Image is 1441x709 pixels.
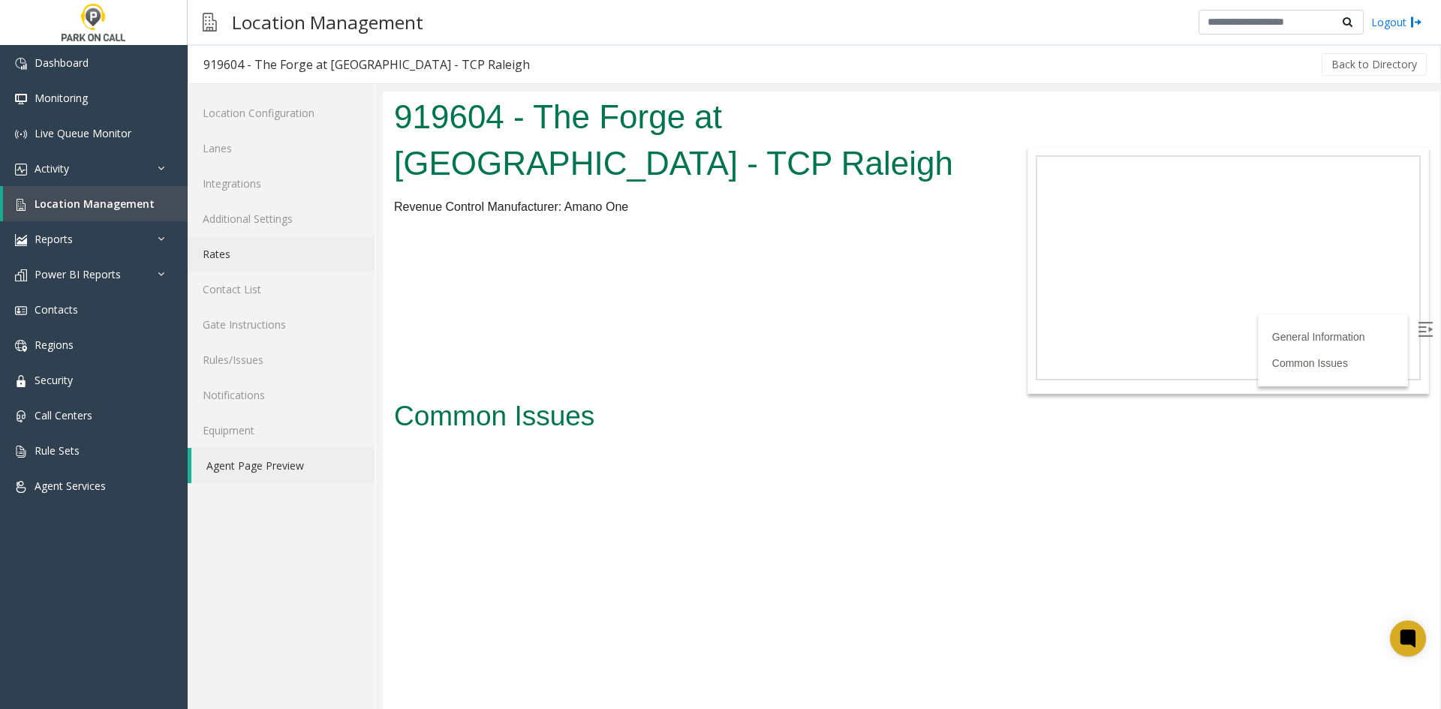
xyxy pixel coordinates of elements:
[15,375,27,387] img: 'icon'
[15,199,27,211] img: 'icon'
[203,4,217,41] img: pageIcon
[15,58,27,70] img: 'icon'
[3,186,188,221] a: Location Management
[11,2,605,95] h1: 919604 - The Forge at [GEOGRAPHIC_DATA] - TCP Raleigh
[15,305,27,317] img: 'icon'
[188,131,375,166] a: Lanes
[15,164,27,176] img: 'icon'
[1410,14,1422,30] img: logout
[35,267,121,281] span: Power BI Reports
[188,342,375,377] a: Rules/Issues
[188,166,375,201] a: Integrations
[188,272,375,307] a: Contact List
[1371,14,1422,30] a: Logout
[35,126,131,140] span: Live Queue Monitor
[35,408,92,422] span: Call Centers
[35,302,78,317] span: Contacts
[35,232,73,246] span: Reports
[15,481,27,493] img: 'icon'
[203,55,530,74] div: 919604 - The Forge at [GEOGRAPHIC_DATA] - TCP Raleigh
[35,91,88,105] span: Monitoring
[188,307,375,342] a: Gate Instructions
[188,413,375,448] a: Equipment
[15,234,27,246] img: 'icon'
[188,201,375,236] a: Additional Settings
[11,305,1045,344] h2: Common Issues
[889,266,965,278] a: Common Issues
[35,197,155,211] span: Location Management
[15,128,27,140] img: 'icon'
[15,340,27,352] img: 'icon'
[15,410,27,422] img: 'icon'
[35,161,69,176] span: Activity
[35,56,89,70] span: Dashboard
[35,373,73,387] span: Security
[889,239,982,251] a: General Information
[35,479,106,493] span: Agent Services
[188,236,375,272] a: Rates
[15,269,27,281] img: 'icon'
[1322,53,1427,76] button: Back to Directory
[35,338,74,352] span: Regions
[188,377,375,413] a: Notifications
[224,4,431,41] h3: Location Management
[15,93,27,105] img: 'icon'
[1035,230,1050,245] img: Open/Close Sidebar Menu
[35,443,80,458] span: Rule Sets
[188,95,375,131] a: Location Configuration
[11,109,245,122] span: Revenue Control Manufacturer: Amano One
[191,448,375,483] a: Agent Page Preview
[15,446,27,458] img: 'icon'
